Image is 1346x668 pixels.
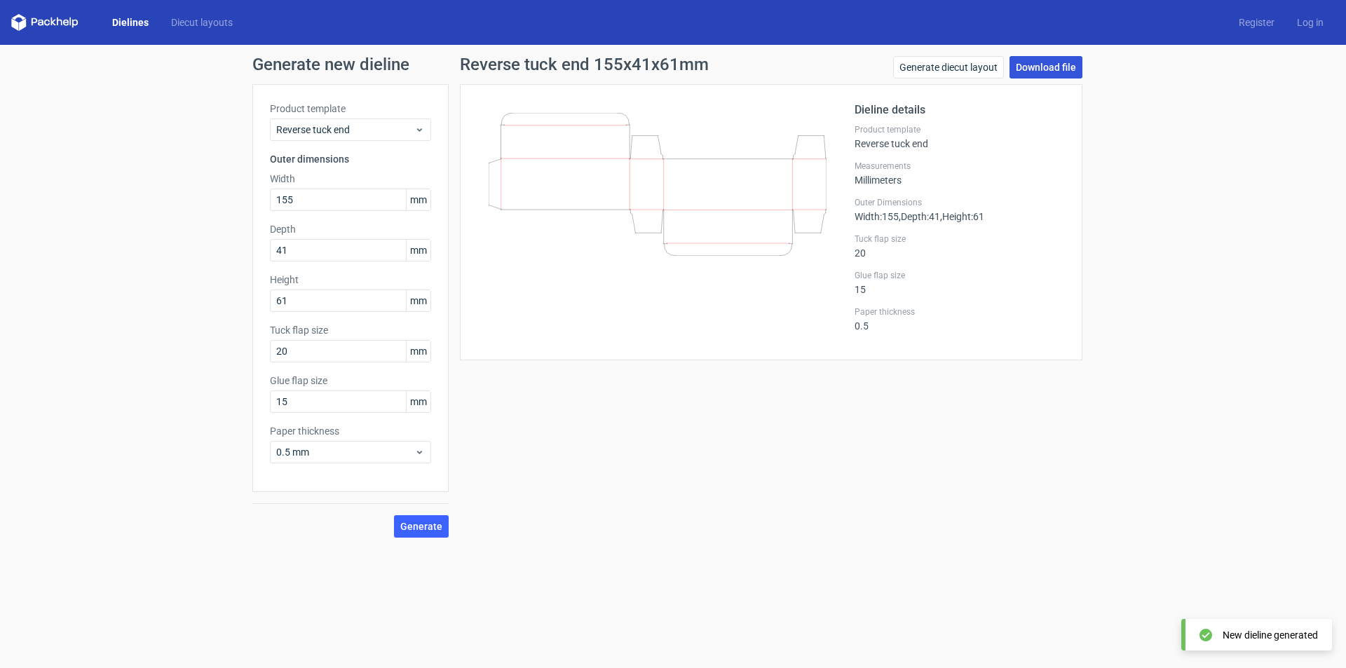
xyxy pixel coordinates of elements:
[270,273,431,287] label: Height
[276,445,414,459] span: 0.5 mm
[406,189,430,210] span: mm
[460,56,709,73] h1: Reverse tuck end 155x41x61mm
[1286,15,1335,29] a: Log in
[406,341,430,362] span: mm
[270,424,431,438] label: Paper thickness
[101,15,160,29] a: Dielines
[160,15,244,29] a: Diecut layouts
[270,152,431,166] h3: Outer dimensions
[406,391,430,412] span: mm
[270,222,431,236] label: Depth
[270,172,431,186] label: Width
[855,233,1065,245] label: Tuck flap size
[270,102,431,116] label: Product template
[855,270,1065,281] label: Glue flap size
[406,290,430,311] span: mm
[270,323,431,337] label: Tuck flap size
[276,123,414,137] span: Reverse tuck end
[855,161,1065,186] div: Millimeters
[252,56,1094,73] h1: Generate new dieline
[855,124,1065,149] div: Reverse tuck end
[400,522,442,531] span: Generate
[899,211,940,222] span: , Depth : 41
[270,374,431,388] label: Glue flap size
[855,124,1065,135] label: Product template
[1223,628,1318,642] div: New dieline generated
[855,306,1065,332] div: 0.5
[855,270,1065,295] div: 15
[855,197,1065,208] label: Outer Dimensions
[940,211,984,222] span: , Height : 61
[855,211,899,222] span: Width : 155
[855,306,1065,318] label: Paper thickness
[855,233,1065,259] div: 20
[1228,15,1286,29] a: Register
[394,515,449,538] button: Generate
[406,240,430,261] span: mm
[893,56,1004,79] a: Generate diecut layout
[855,161,1065,172] label: Measurements
[1009,56,1082,79] a: Download file
[855,102,1065,118] h2: Dieline details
